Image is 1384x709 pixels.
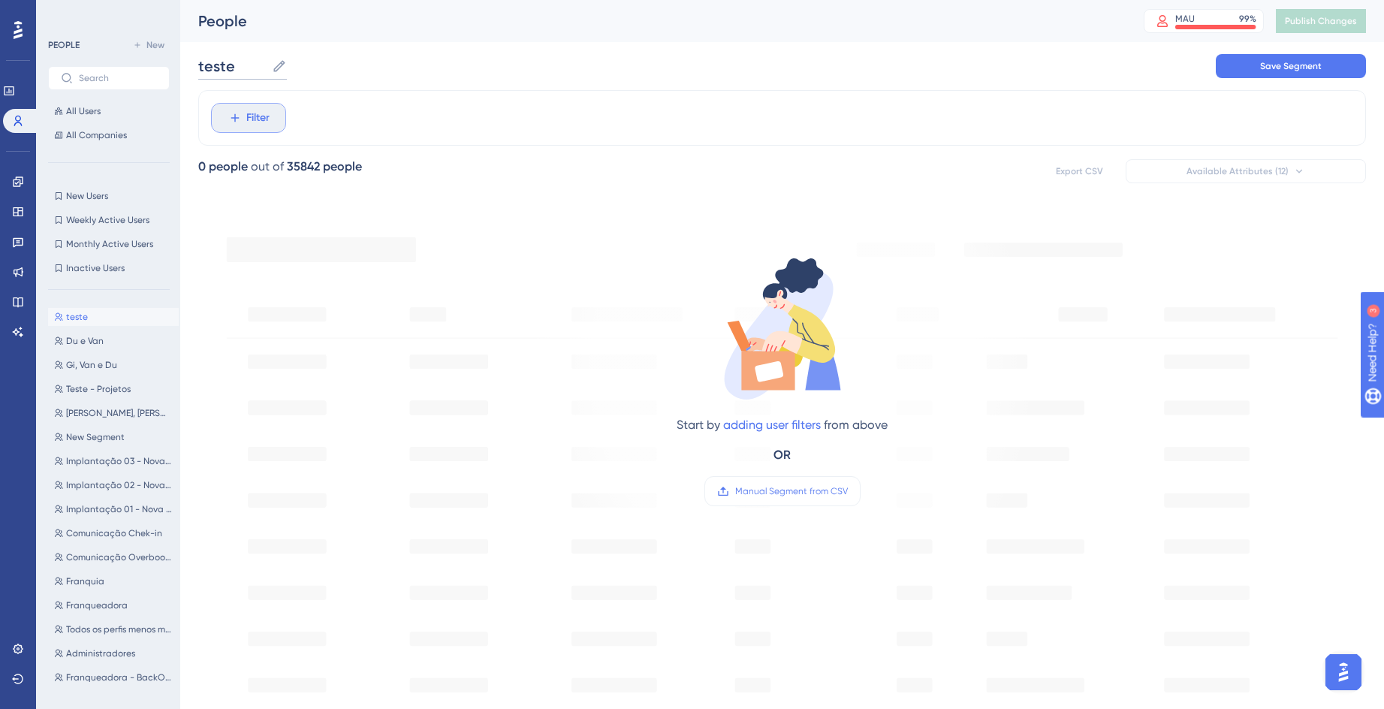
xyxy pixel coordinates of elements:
span: Teste - Projetos [66,383,131,395]
span: Du e Van [66,335,104,347]
button: Publish Changes [1276,9,1366,33]
span: [PERSON_NAME], [PERSON_NAME] e [PERSON_NAME] [66,407,173,419]
div: Start by from above [677,416,888,434]
button: Administradores [48,644,179,662]
span: Implantação 02 - Nova tela AMEI! 24/03 [66,479,173,491]
span: Gi, Van e Du [66,359,117,371]
button: New [128,36,170,54]
span: Franquia [66,575,104,587]
div: 35842 people [287,158,362,176]
a: adding user filters [723,418,821,432]
span: All Companies [66,129,127,141]
div: MAU [1175,13,1195,25]
span: Export CSV [1056,165,1103,177]
button: Du e Van [48,332,179,350]
button: Implantação 02 - Nova tela AMEI! 24/03 [48,476,179,494]
span: teste [66,311,88,323]
div: 0 people [198,158,248,176]
span: Franqueadora [66,599,128,611]
iframe: UserGuiding AI Assistant Launcher [1321,650,1366,695]
span: Manual Segment from CSV [735,485,848,497]
button: All Companies [48,126,170,144]
span: Filter [246,109,270,127]
button: Comunicação Overbooking [48,548,179,566]
button: Monthly Active Users [48,235,170,253]
div: 3 [104,8,109,20]
button: Implantação 01 - Nova tela AMEI [48,500,179,518]
button: New Users [48,187,170,205]
span: Monthly Active Users [66,238,153,250]
span: New Users [66,190,108,202]
button: Available Attributes (12) [1126,159,1366,183]
button: Implantação 03 - Nova tela Amei! 28/03 [48,452,179,470]
input: Search [79,73,157,83]
span: Todos os perfis menos médicos [66,623,173,635]
button: Weekly Active Users [48,211,170,229]
button: [PERSON_NAME], [PERSON_NAME] e [PERSON_NAME] [48,404,179,422]
button: New Segment [48,428,179,446]
button: Teste - Projetos [48,380,179,398]
span: Need Help? [35,4,94,22]
span: Implantação 03 - Nova tela Amei! 28/03 [66,455,173,467]
span: Available Attributes (12) [1187,165,1289,177]
span: Publish Changes [1285,15,1357,27]
button: teste [48,308,179,326]
button: Export CSV [1042,159,1117,183]
span: New Segment [66,431,125,443]
input: Segment Name [198,56,266,77]
span: Weekly Active Users [66,214,149,226]
button: Filter [211,103,286,133]
div: People [198,11,1106,32]
span: Implantação 01 - Nova tela AMEI [66,503,173,515]
span: New [146,39,164,51]
button: Comunicação Chek-in [48,524,179,542]
button: Todos os perfis menos médicos [48,620,179,638]
span: Administradores [66,647,135,659]
div: out of [251,158,284,176]
span: Comunicação Overbooking [66,551,173,563]
span: Inactive Users [66,262,125,274]
div: 99 % [1239,13,1256,25]
button: All Users [48,102,170,120]
button: Gi, Van e Du [48,356,179,374]
div: OR [773,446,791,464]
button: Franqueadora - BackOffice [48,668,179,686]
button: Inactive Users [48,259,170,277]
span: All Users [66,105,101,117]
span: Franqueadora - BackOffice [66,671,173,683]
button: Save Segment [1216,54,1366,78]
button: Franquia [48,572,179,590]
span: Save Segment [1260,60,1322,72]
span: Comunicação Chek-in [66,527,162,539]
button: Franqueadora [48,596,179,614]
div: PEOPLE [48,39,80,51]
